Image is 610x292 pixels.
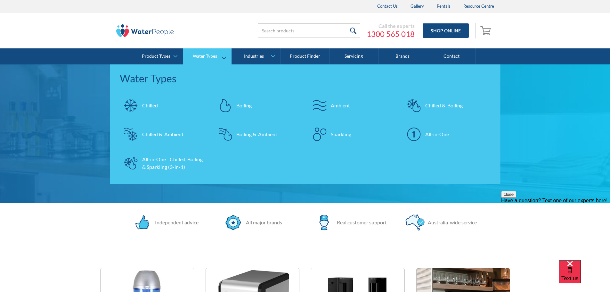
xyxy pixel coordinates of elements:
[142,155,205,171] div: All-in-One Chilled, Boiling & Sparkling (3-in-1)
[236,102,252,109] div: Boiling
[214,123,302,146] a: Boiling & Ambient
[480,25,492,36] img: shopping cart
[193,54,217,59] div: Water Types
[425,130,449,138] div: All-in-One
[120,123,208,146] a: Chilled & Ambient
[244,54,264,59] div: Industries
[425,102,463,109] div: Chilled & Boiling
[308,123,396,146] a: Sparkling
[425,219,477,226] div: Australia-wide service
[110,64,500,184] nav: Water Types
[329,48,378,64] a: Servicing
[120,152,208,174] a: All-in-One Chilled, Boiling & Sparkling (3-in-1)
[378,48,427,64] a: Brands
[501,191,610,268] iframe: podium webchat widget prompt
[308,94,396,117] a: Ambient
[331,102,350,109] div: Ambient
[367,23,415,29] div: Call the experts
[152,219,199,226] div: Independent advice
[134,48,183,64] a: Product Types
[559,260,610,292] iframe: podium webchat widget bubble
[120,94,208,117] a: Chilled
[232,48,280,64] a: Industries
[116,24,174,37] img: The Water People
[281,48,329,64] a: Product Finder
[183,48,232,64] a: Water Types
[403,94,491,117] a: Chilled & Boiling
[331,130,351,138] div: Sparkling
[120,71,491,86] div: Water Types
[403,123,491,146] a: All-in-One
[367,29,415,39] a: 1300 565 018
[479,23,494,38] a: Open empty cart
[334,219,387,226] div: Real customer support
[214,94,302,117] a: Boiling
[142,102,158,109] div: Chilled
[142,54,170,59] div: Product Types
[142,130,183,138] div: Chilled & Ambient
[243,219,282,226] div: All major brands
[258,23,360,38] input: Search products
[423,23,469,38] a: Shop Online
[427,48,476,64] a: Contact
[236,130,277,138] div: Boiling & Ambient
